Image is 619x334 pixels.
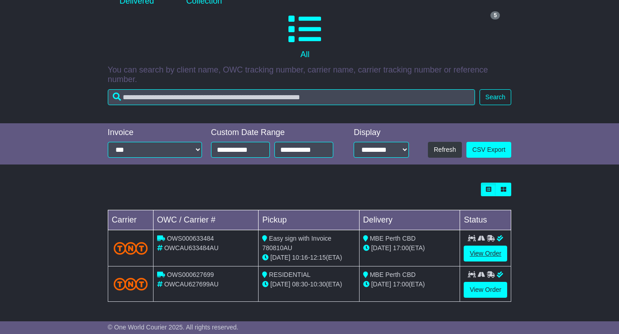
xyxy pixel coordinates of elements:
span: [DATE] [270,254,290,261]
div: Custom Date Range [211,128,340,138]
span: OWS000627699 [167,271,214,278]
td: Pickup [259,210,360,230]
span: 5 [490,11,500,19]
div: Display [354,128,409,138]
span: OWS000633484 [167,235,214,242]
div: - (ETA) [262,253,355,262]
span: © One World Courier 2025. All rights reserved. [108,324,239,331]
img: TNT_Domestic.png [114,242,148,254]
div: (ETA) [363,280,456,289]
span: 10:16 [292,254,308,261]
td: Status [460,210,511,230]
button: Search [480,89,511,105]
span: RESIDENTIAL [269,271,311,278]
span: 10:30 [310,281,326,288]
td: Delivery [359,210,460,230]
a: View Order [464,246,507,261]
p: You can search by client name, OWC tracking number, carrier name, carrier tracking number or refe... [108,65,511,85]
div: Invoice [108,128,202,138]
div: - (ETA) [262,280,355,289]
td: Carrier [108,210,153,230]
div: (ETA) [363,243,456,253]
span: 17:00 [393,244,409,252]
span: Easy sign with Invoice 780810AU [262,235,331,252]
a: 5 All [108,10,502,63]
span: MBE Perth CBD [370,235,416,242]
a: View Order [464,282,507,298]
span: 08:30 [292,281,308,288]
span: [DATE] [371,244,391,252]
span: OWCAU627699AU [164,281,219,288]
a: CSV Export [466,142,511,158]
span: [DATE] [371,281,391,288]
img: TNT_Domestic.png [114,278,148,290]
span: MBE Perth CBD [370,271,416,278]
span: 12:15 [310,254,326,261]
span: OWCAU633484AU [164,244,219,252]
span: 17:00 [393,281,409,288]
td: OWC / Carrier # [153,210,258,230]
button: Refresh [428,142,462,158]
span: [DATE] [270,281,290,288]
